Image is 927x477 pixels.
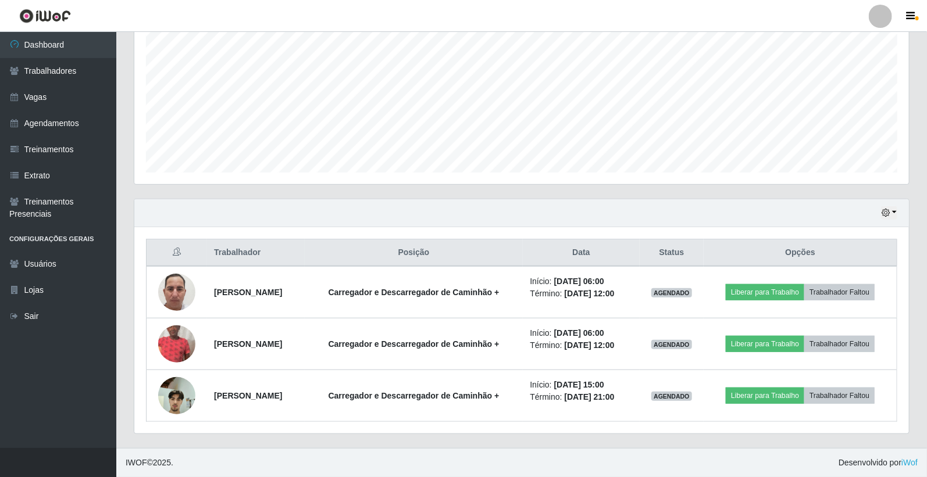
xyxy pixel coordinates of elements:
[523,239,639,267] th: Data
[651,392,692,401] span: AGENDADO
[704,239,897,267] th: Opções
[530,288,632,300] li: Término:
[726,336,804,352] button: Liberar para Trabalho
[530,275,632,288] li: Início:
[554,328,604,338] time: [DATE] 06:00
[901,458,918,467] a: iWof
[126,457,173,469] span: © 2025 .
[19,9,71,23] img: CoreUI Logo
[214,288,282,297] strong: [PERSON_NAME]
[305,239,523,267] th: Posição
[804,388,875,404] button: Trabalhador Faltou
[329,288,500,297] strong: Carregador e Descarregador de Caminhão +
[158,371,195,420] img: 1758840904411.jpeg
[554,277,604,286] time: [DATE] 06:00
[640,239,704,267] th: Status
[214,339,282,349] strong: [PERSON_NAME]
[329,339,500,349] strong: Carregador e Descarregador de Caminhão +
[530,379,632,391] li: Início:
[565,340,615,350] time: [DATE] 12:00
[214,391,282,400] strong: [PERSON_NAME]
[804,336,875,352] button: Trabalhador Faltou
[651,288,692,297] span: AGENDADO
[565,392,615,401] time: [DATE] 21:00
[565,289,615,298] time: [DATE] 12:00
[126,458,147,467] span: IWOF
[839,457,918,469] span: Desenvolvido por
[726,284,804,300] button: Liberar para Trabalho
[158,251,195,333] img: 1747863259410.jpeg
[726,388,804,404] button: Liberar para Trabalho
[530,327,632,339] li: Início:
[530,339,632,352] li: Término:
[804,284,875,300] button: Trabalhador Faltou
[530,391,632,403] li: Término:
[651,340,692,349] span: AGENDADO
[207,239,304,267] th: Trabalhador
[329,391,500,400] strong: Carregador e Descarregador de Caminhão +
[158,303,195,385] img: 1756313874011.jpeg
[554,380,604,389] time: [DATE] 15:00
